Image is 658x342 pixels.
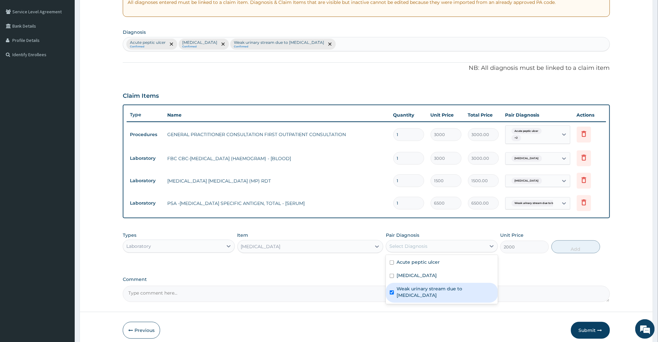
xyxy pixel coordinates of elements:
p: Weak urinary stream due to [MEDICAL_DATA] [234,40,324,45]
div: Chat with us now [34,36,109,45]
th: Quantity [390,108,427,121]
label: Comment [123,277,610,282]
td: FBC CBC-[MEDICAL_DATA] (HAEMOGRAM) - [BLOOD] [164,152,390,165]
img: d_794563401_company_1708531726252_794563401 [12,32,26,49]
th: Total Price [465,108,502,121]
div: Select Diagnosis [389,243,427,249]
th: Unit Price [427,108,465,121]
td: GENERAL PRACTITIONER CONSULTATION FIRST OUTPATIENT CONSULTATION [164,128,390,141]
div: Minimize live chat window [107,3,122,19]
small: Confirmed [234,45,324,48]
td: Procedures [127,129,164,141]
p: Acute peptic ulcer [130,40,166,45]
span: [MEDICAL_DATA] [512,178,542,184]
span: + 2 [512,135,521,141]
th: Name [164,108,390,121]
small: Confirmed [130,45,166,48]
span: remove selection option [327,41,333,47]
label: Weak urinary stream due to [MEDICAL_DATA] [397,285,494,298]
button: Previous [123,322,160,339]
span: We're online! [38,82,90,147]
small: Confirmed [182,45,217,48]
label: Item [237,232,248,238]
textarea: Type your message and hit 'Enter' [3,177,124,200]
td: Laboratory [127,197,164,209]
h3: Claim Items [123,93,159,100]
label: [MEDICAL_DATA] [397,272,437,279]
div: Laboratory [126,243,151,249]
td: Laboratory [127,152,164,164]
label: Diagnosis [123,29,146,35]
label: Acute peptic ulcer [397,259,440,265]
p: NB: All diagnosis must be linked to a claim item [123,64,610,72]
p: [MEDICAL_DATA] [182,40,217,45]
span: [MEDICAL_DATA] [512,155,542,162]
span: remove selection option [220,41,226,47]
label: Types [123,233,136,238]
th: Actions [574,108,606,121]
span: Acute peptic ulcer [512,128,542,134]
span: remove selection option [169,41,174,47]
span: Weak urinary stream due to ben... [512,200,562,207]
label: Pair Diagnosis [386,232,419,238]
button: Add [551,240,600,253]
th: Pair Diagnosis [502,108,574,121]
td: [MEDICAL_DATA] [MEDICAL_DATA] (MP) RDT [164,174,390,187]
button: Submit [571,322,610,339]
div: [MEDICAL_DATA] [241,243,281,250]
label: Unit Price [500,232,524,238]
td: Laboratory [127,175,164,187]
th: Type [127,109,164,121]
td: PSA -[MEDICAL_DATA] SPECIFIC ANTIGEN, TOTAL - [SERUM] [164,197,390,210]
